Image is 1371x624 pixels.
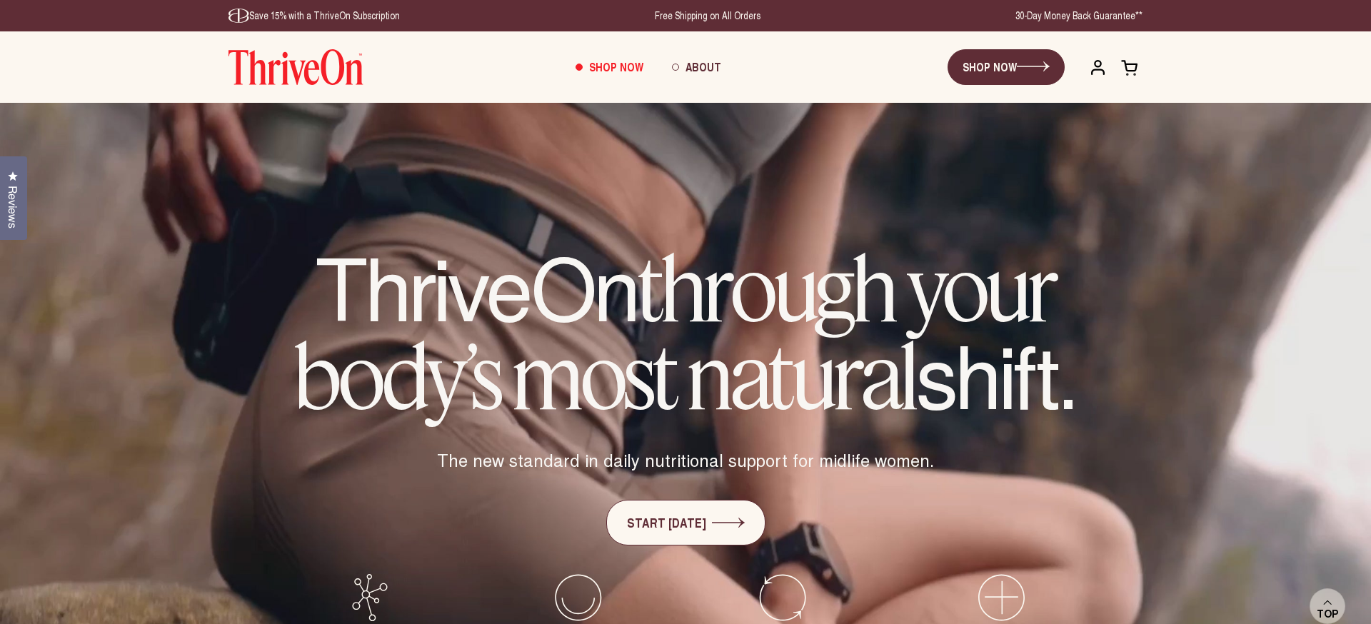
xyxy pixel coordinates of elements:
em: through your body’s most natural [295,235,1056,431]
p: Save 15% with a ThriveOn Subscription [228,9,400,23]
a: About [658,48,735,86]
a: START [DATE] [606,500,765,545]
h1: ThriveOn shift. [257,243,1114,419]
span: About [685,59,721,75]
p: Free Shipping on All Orders [655,9,760,23]
span: Top [1317,608,1338,620]
a: SHOP NOW [948,49,1065,85]
span: Reviews [4,186,22,228]
span: Shop Now [589,59,643,75]
a: Shop Now [561,48,658,86]
p: 30-Day Money Back Guarantee** [1015,9,1142,23]
span: The new standard in daily nutritional support for midlife women. [437,448,934,472]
